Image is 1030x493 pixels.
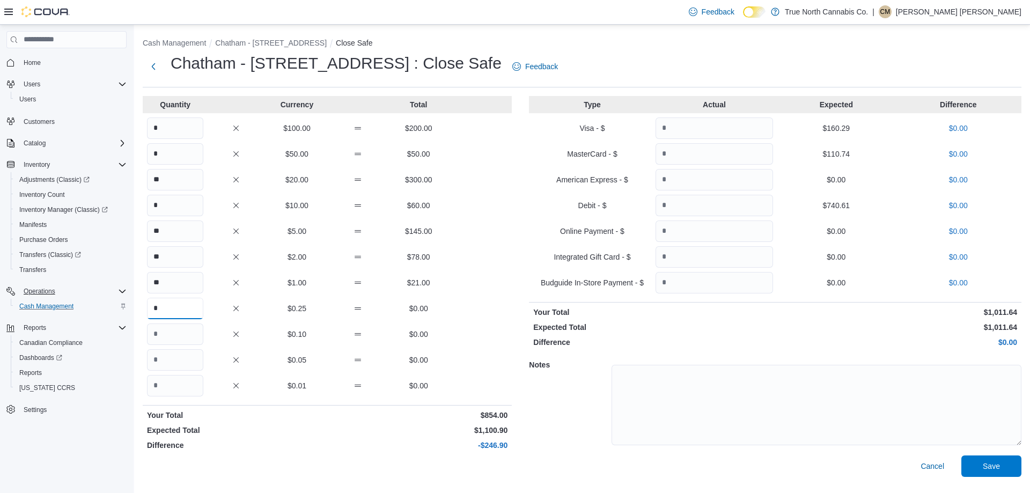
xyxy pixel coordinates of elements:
[15,263,127,276] span: Transfers
[19,403,127,416] span: Settings
[15,203,127,216] span: Inventory Manager (Classic)
[777,174,895,185] p: $0.00
[147,117,203,139] input: Quantity
[15,93,40,106] a: Users
[24,160,50,169] span: Inventory
[21,6,70,17] img: Cova
[24,406,47,414] span: Settings
[19,251,81,259] span: Transfers (Classic)
[24,58,41,67] span: Home
[24,323,46,332] span: Reports
[777,277,895,288] p: $0.00
[329,425,507,436] p: $1,100.90
[269,303,325,314] p: $0.25
[529,354,609,376] h5: Notes
[656,246,773,268] input: Quantity
[19,369,42,377] span: Reports
[147,410,325,421] p: Your Total
[147,169,203,190] input: Quantity
[19,158,127,171] span: Inventory
[11,299,131,314] button: Cash Management
[19,384,75,392] span: [US_STATE] CCRS
[19,285,127,298] span: Operations
[916,455,948,477] button: Cancel
[15,300,127,313] span: Cash Management
[147,272,203,293] input: Quantity
[15,188,127,201] span: Inventory Count
[961,455,1021,477] button: Save
[147,349,203,371] input: Quantity
[777,337,1017,348] p: $0.00
[19,285,60,298] button: Operations
[2,113,131,129] button: Customers
[11,202,131,217] a: Inventory Manager (Classic)
[147,246,203,268] input: Quantity
[656,272,773,293] input: Quantity
[777,322,1017,333] p: $1,011.64
[508,56,562,77] a: Feedback
[533,99,651,110] p: Type
[900,200,1017,211] p: $0.00
[900,174,1017,185] p: $0.00
[15,173,127,186] span: Adjustments (Classic)
[15,336,87,349] a: Canadian Compliance
[19,114,127,128] span: Customers
[329,410,507,421] p: $854.00
[777,123,895,134] p: $160.29
[269,200,325,211] p: $10.00
[391,174,447,185] p: $300.00
[15,300,78,313] a: Cash Management
[147,375,203,396] input: Quantity
[19,137,127,150] span: Catalog
[147,298,203,319] input: Quantity
[391,252,447,262] p: $78.00
[777,200,895,211] p: $740.61
[11,92,131,107] button: Users
[983,461,1000,472] span: Save
[6,50,127,445] nav: Complex example
[15,351,67,364] a: Dashboards
[15,173,94,186] a: Adjustments (Classic)
[19,158,54,171] button: Inventory
[533,123,651,134] p: Visa - $
[685,1,739,23] a: Feedback
[525,61,558,72] span: Feedback
[24,287,55,296] span: Operations
[15,218,51,231] a: Manifests
[11,335,131,350] button: Canadian Compliance
[2,136,131,151] button: Catalog
[900,277,1017,288] p: $0.00
[143,39,206,47] button: Cash Management
[19,78,45,91] button: Users
[19,95,36,104] span: Users
[391,149,447,159] p: $50.00
[15,218,127,231] span: Manifests
[19,321,127,334] span: Reports
[329,440,507,451] p: -$246.90
[11,365,131,380] button: Reports
[19,321,50,334] button: Reports
[11,187,131,202] button: Inventory Count
[900,123,1017,134] p: $0.00
[19,354,62,362] span: Dashboards
[11,380,131,395] button: [US_STATE] CCRS
[391,226,447,237] p: $145.00
[533,174,651,185] p: American Express - $
[391,99,447,110] p: Total
[900,149,1017,159] p: $0.00
[391,355,447,365] p: $0.00
[15,233,72,246] a: Purchase Orders
[19,56,45,69] a: Home
[171,53,502,74] h1: Chatham - [STREET_ADDRESS] : Close Safe
[147,195,203,216] input: Quantity
[900,99,1017,110] p: Difference
[11,172,131,187] a: Adjustments (Classic)
[15,381,79,394] a: [US_STATE] CCRS
[785,5,868,18] p: True North Cannabis Co.
[896,5,1021,18] p: [PERSON_NAME] [PERSON_NAME]
[19,205,108,214] span: Inventory Manager (Classic)
[19,56,127,69] span: Home
[269,380,325,391] p: $0.01
[19,190,65,199] span: Inventory Count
